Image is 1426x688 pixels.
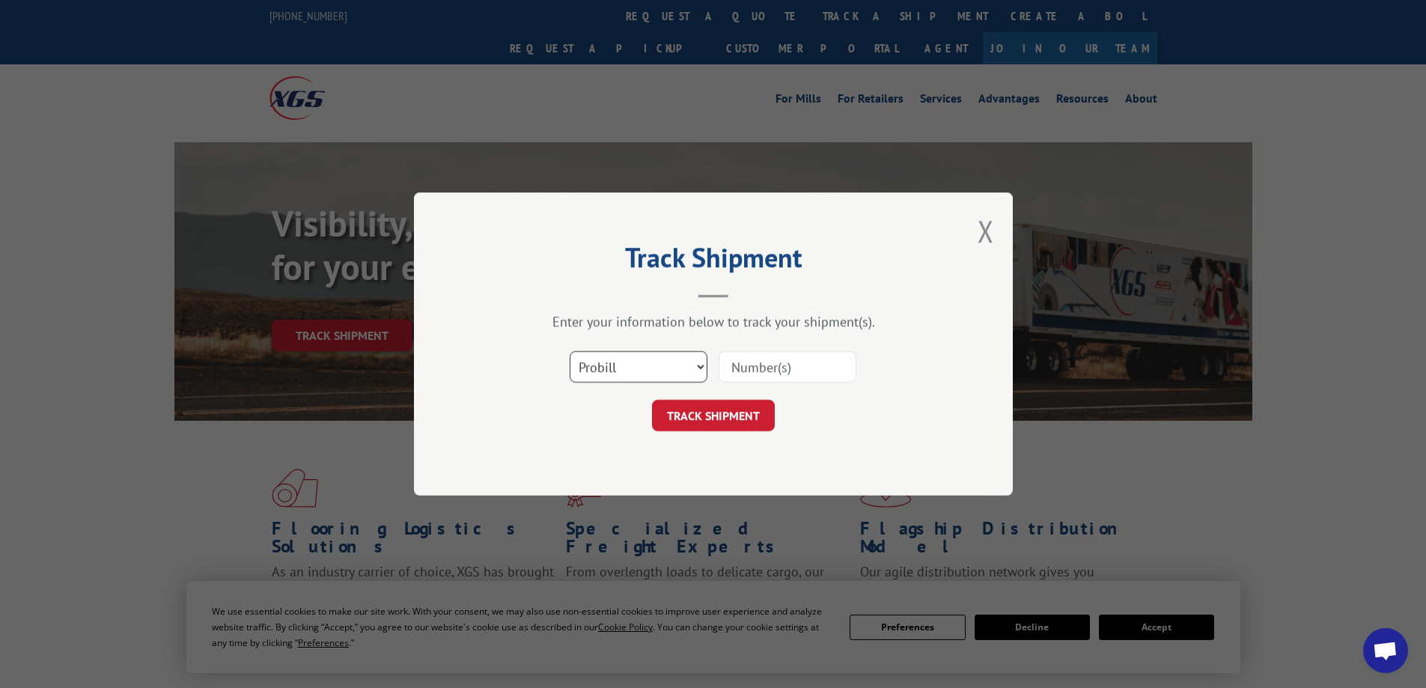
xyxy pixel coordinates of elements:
[489,313,938,330] div: Enter your information below to track your shipment(s).
[978,211,994,251] button: Close modal
[652,400,775,431] button: TRACK SHIPMENT
[1363,628,1408,673] div: Open chat
[489,247,938,275] h2: Track Shipment
[719,351,856,383] input: Number(s)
